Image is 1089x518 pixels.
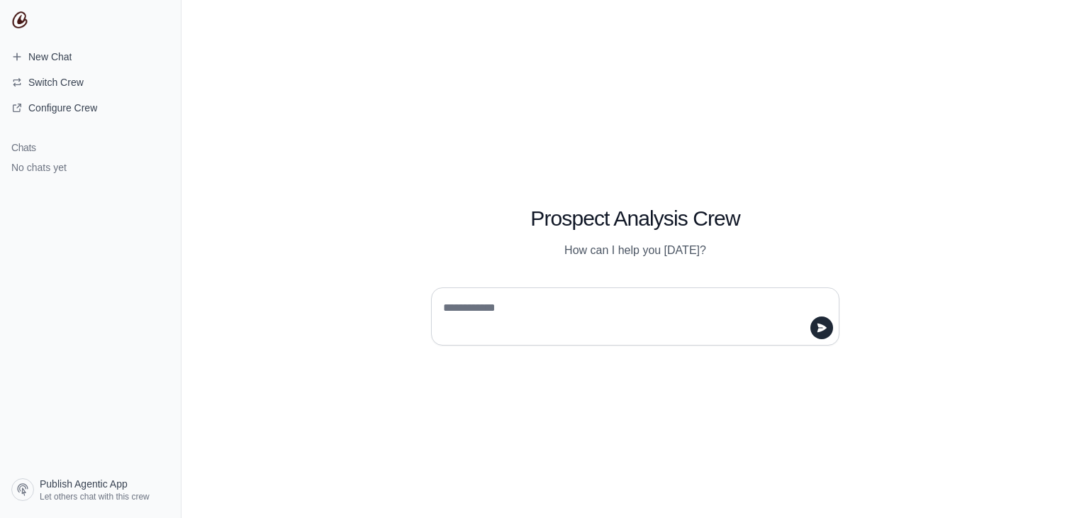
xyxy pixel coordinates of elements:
a: Configure Crew [6,97,175,119]
button: Switch Crew [6,71,175,94]
span: Switch Crew [28,75,84,89]
p: How can I help you [DATE]? [431,242,839,259]
span: New Chat [28,50,72,64]
img: CrewAI Logo [11,11,28,28]
span: Configure Crew [28,101,97,115]
a: Publish Agentic App Let others chat with this crew [6,473,175,507]
h1: Prospect Analysis Crew [431,206,839,231]
span: Publish Agentic App [40,477,128,491]
a: New Chat [6,45,175,68]
span: Let others chat with this crew [40,491,150,502]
